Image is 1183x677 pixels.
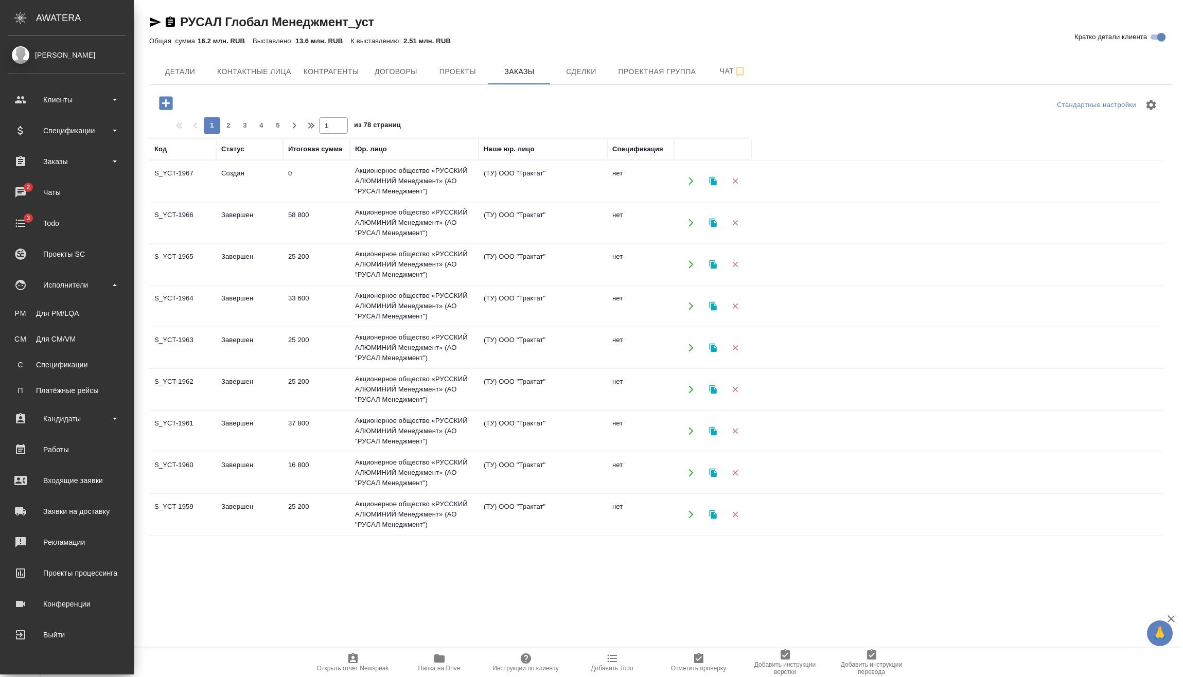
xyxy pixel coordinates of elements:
[270,117,286,134] button: 5
[607,246,674,282] td: нет
[149,246,216,282] td: S_YCT-1965
[556,65,606,78] span: Сделки
[283,496,350,532] td: 25 200
[702,171,723,192] button: Клонировать
[3,468,131,493] a: Входящие заявки
[680,379,701,400] button: Открыть
[304,65,359,78] span: Контрагенты
[149,16,162,28] button: Скопировать ссылку для ЯМессенджера
[725,212,746,234] button: Удалить
[13,308,121,318] div: Для PM/LQA
[149,37,198,45] p: Общая сумма
[283,538,350,574] td: 8 400
[20,182,36,192] span: 2
[396,648,483,677] button: Папка на Drive
[702,504,723,525] button: Клонировать
[607,538,674,574] td: нет
[680,337,701,359] button: Открыть
[702,212,723,234] button: Клонировать
[350,244,479,285] td: Акционерное общество «РУССКИЙ АЛЮМИНИЙ Менеджмент» (АО "РУСАЛ Менеджмент")
[702,296,723,317] button: Клонировать
[216,413,283,449] td: Завершен
[8,535,126,550] div: Рекламации
[216,330,283,366] td: Завершен
[3,210,131,236] a: 3Todo
[216,205,283,241] td: Завершен
[283,205,350,241] td: 58 800
[680,254,701,275] button: Открыть
[734,65,746,78] svg: Подписаться
[1151,622,1169,644] span: 🙏
[680,421,701,442] button: Открыть
[8,154,126,169] div: Заказы
[607,163,674,199] td: нет
[237,117,253,134] button: 3
[13,360,121,370] div: Спецификации
[433,65,482,78] span: Проекты
[216,538,283,574] td: Завершен
[354,119,401,134] span: из 78 страниц
[283,163,350,199] td: 0
[216,371,283,407] td: Завершен
[253,117,270,134] button: 4
[479,455,607,491] td: (ТУ) ООО "Трактат"
[350,369,479,410] td: Акционерное общество «РУССКИЙ АЛЮМИНИЙ Менеджмент» (АО "РУСАЛ Менеджмент")
[418,665,461,672] span: Папка на Drive
[283,455,350,491] td: 16 800
[479,330,607,366] td: (ТУ) ООО "Трактат"
[152,93,180,114] button: Добавить проект
[371,65,420,78] span: Договоры
[612,144,663,154] div: Спецификация
[484,144,535,154] div: Наше юр. лицо
[8,216,126,231] div: Todo
[350,494,479,535] td: Акционерное общество «РУССКИЙ АЛЮМИНИЙ Менеджмент» (АО "РУСАЛ Менеджмент")
[216,288,283,324] td: Завершен
[403,37,458,45] p: 2.51 млн. RUB
[702,254,723,275] button: Клонировать
[288,144,342,154] div: Итоговая сумма
[221,144,244,154] div: Статус
[3,591,131,617] a: Конференции
[217,65,291,78] span: Контактные лица
[495,65,544,78] span: Заказы
[3,437,131,462] a: Работы
[13,334,121,344] div: Для CM/VM
[283,330,350,366] td: 25 200
[350,202,479,243] td: Акционерное общество «РУССКИЙ АЛЮМИНИЙ Менеджмент» (АО "РУСАЛ Менеджмент")
[220,117,237,134] button: 2
[350,452,479,493] td: Акционерное общество «РУССКИЙ АЛЮМИНИЙ Менеджмент» (АО "РУСАЛ Менеджмент")
[702,379,723,400] button: Клонировать
[20,213,36,223] span: 3
[8,354,126,375] a: ССпецификации
[8,504,126,519] div: Заявки на доставку
[164,16,176,28] button: Скопировать ссылку
[607,455,674,491] td: нет
[8,473,126,488] div: Входящие заявки
[3,498,131,524] a: Заявки на доставку
[355,144,387,154] div: Юр. лицо
[492,665,559,672] span: Инструкции по клиенту
[8,123,126,138] div: Спецификации
[680,296,701,317] button: Открыть
[3,529,131,555] a: Рекламации
[1139,93,1163,117] span: Настроить таблицу
[607,288,674,324] td: нет
[607,330,674,366] td: нет
[479,246,607,282] td: (ТУ) ООО "Трактат"
[8,380,126,401] a: ППлатёжные рейсы
[8,92,126,108] div: Клиенты
[283,371,350,407] td: 25 200
[216,496,283,532] td: Завершен
[702,462,723,484] button: Клонировать
[725,421,746,442] button: Удалить
[8,185,126,200] div: Чаты
[708,65,757,78] span: Чат
[8,411,126,426] div: Кандидаты
[680,504,701,525] button: Открыть
[479,413,607,449] td: (ТУ) ООО "Трактат"
[149,413,216,449] td: S_YCT-1961
[725,296,746,317] button: Удалить
[149,288,216,324] td: S_YCT-1964
[607,205,674,241] td: нет
[835,661,909,675] span: Добавить инструкции перевода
